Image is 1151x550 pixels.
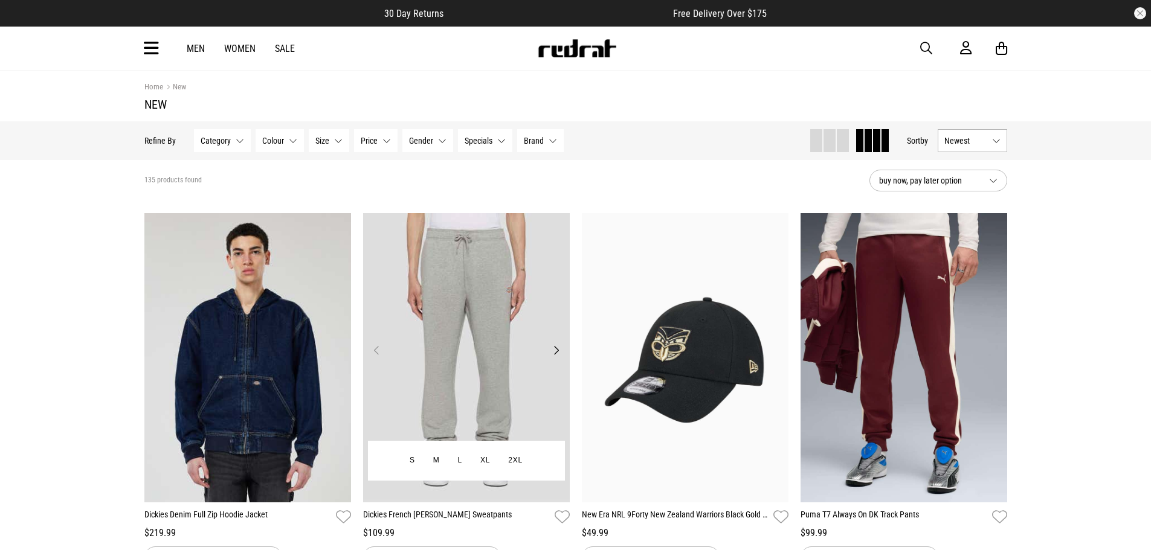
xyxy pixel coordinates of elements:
span: 30 Day Returns [384,8,443,19]
img: Puma T7 Always On Dk Track Pants in Maroon [801,213,1007,502]
a: Dickies Denim Full Zip Hoodie Jacket [144,508,331,526]
span: Price [361,136,378,145]
button: XL [471,450,499,472]
button: Open LiveChat chat widget [10,5,46,41]
div: $99.99 [801,526,1007,540]
button: Newest [938,129,1007,152]
button: Next [549,343,564,357]
button: M [424,450,449,472]
img: Dickies Denim Full Zip Hoodie Jacket in Blue [144,213,351,502]
a: New Era NRL 9Forty New Zealand Warriors Black Gold Snapback Cap [582,508,769,526]
span: by [920,136,928,145]
img: Dickies French Terry Mapleton Sweatpants in Unknown [363,213,570,502]
span: Free Delivery Over $175 [673,8,767,19]
a: Puma T7 Always On DK Track Pants [801,508,987,526]
img: New Era Nrl 9forty New Zealand Warriors Black Gold Snapback Cap in Black [582,213,788,502]
button: Brand [517,129,564,152]
span: Size [315,136,329,145]
p: Refine By [144,136,176,145]
span: Gender [409,136,433,145]
span: Colour [262,136,284,145]
h1: New [144,97,1007,112]
button: Sortby [907,133,928,148]
button: L [449,450,471,472]
button: Gender [402,129,453,152]
button: Previous [369,343,384,357]
button: 2XL [499,450,532,472]
div: $109.99 [363,526,570,540]
a: Dickies French [PERSON_NAME] Sweatpants [363,508,550,526]
a: Sale [275,43,295,54]
a: Men [187,43,205,54]
a: Home [144,82,163,91]
button: Specials [458,129,512,152]
img: Redrat logo [537,39,617,57]
iframe: Customer reviews powered by Trustpilot [468,7,649,19]
button: Price [354,129,398,152]
span: Category [201,136,231,145]
span: Brand [524,136,544,145]
span: Newest [944,136,987,145]
a: Women [224,43,256,54]
span: Specials [465,136,492,145]
div: $49.99 [582,526,788,540]
button: buy now, pay later option [869,170,1007,191]
button: Colour [256,129,304,152]
button: S [401,450,424,472]
a: New [163,82,186,94]
span: 135 products found [144,176,202,185]
span: buy now, pay later option [879,173,979,188]
div: $219.99 [144,526,351,540]
button: Category [194,129,251,152]
button: Size [309,129,349,152]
